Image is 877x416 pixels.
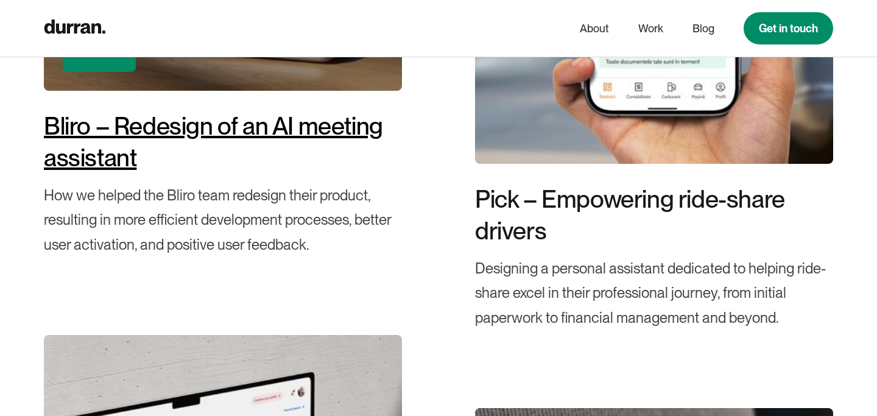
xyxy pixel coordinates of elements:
div: Pick – Empowering ride-share drivers [475,183,833,247]
a: home [44,16,105,40]
a: About [580,17,609,40]
div: Designing a personal assistant dedicated to helping ride-share excel in their professional journe... [475,256,833,331]
a: Work [638,17,663,40]
div: How we helped the Bliro team redesign their product, resulting in more efficient development proc... [44,183,402,258]
div: Bliro – Redesign of an AI meeting assistant [44,110,402,174]
a: Blog [692,17,714,40]
a: Get in touch [744,12,833,44]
